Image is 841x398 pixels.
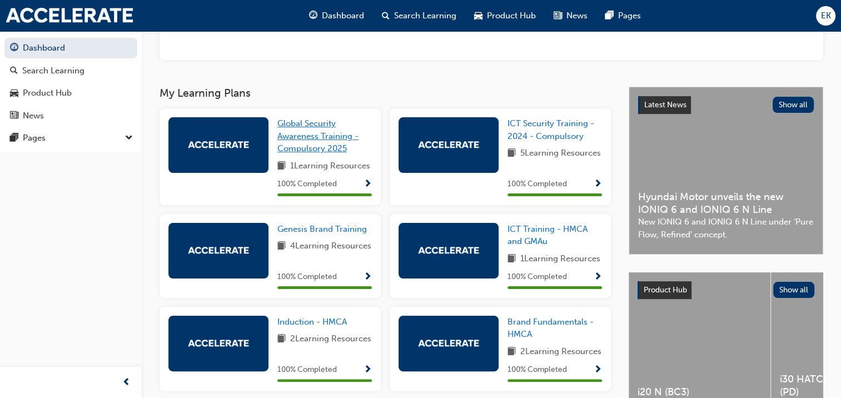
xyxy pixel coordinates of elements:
[821,9,831,22] span: EK
[507,252,516,266] span: book-icon
[364,177,372,191] button: Show Progress
[23,110,44,122] div: News
[507,117,602,142] a: ICT Security Training - 2024 - Compulsory
[309,9,317,23] span: guage-icon
[122,376,131,390] span: prev-icon
[277,364,337,376] span: 100 % Completed
[507,317,594,340] span: Brand Fundamentals - HMCA
[277,316,351,329] a: Induction - HMCA
[507,223,602,248] a: ICT Training - HMCA and GMAu
[277,160,286,173] span: book-icon
[160,87,611,100] h3: My Learning Plans
[394,9,456,22] span: Search Learning
[644,285,687,295] span: Product Hub
[23,132,46,145] div: Pages
[418,247,479,254] img: accelerate-hmca
[507,364,567,376] span: 100 % Completed
[520,147,601,161] span: 5 Learning Resources
[507,147,516,161] span: book-icon
[507,178,567,191] span: 100 % Completed
[10,66,18,76] span: search-icon
[773,282,815,298] button: Show all
[644,100,686,110] span: Latest News
[507,345,516,359] span: book-icon
[4,106,137,126] a: News
[596,4,650,27] a: pages-iconPages
[554,9,562,23] span: news-icon
[594,177,602,191] button: Show Progress
[382,9,390,23] span: search-icon
[4,128,137,148] button: Pages
[418,141,479,148] img: accelerate-hmca
[507,224,588,247] span: ICT Training - HMCA and GMAu
[373,4,465,27] a: search-iconSearch Learning
[10,88,18,98] span: car-icon
[277,240,286,253] span: book-icon
[594,363,602,377] button: Show Progress
[277,271,337,283] span: 100 % Completed
[277,224,367,234] span: Genesis Brand Training
[507,316,602,341] a: Brand Fundamentals - HMCA
[22,64,84,77] div: Search Learning
[10,133,18,143] span: pages-icon
[277,223,371,236] a: Genesis Brand Training
[4,36,137,128] button: DashboardSearch LearningProduct HubNews
[4,38,137,58] a: Dashboard
[10,111,18,121] span: news-icon
[290,160,370,173] span: 1 Learning Resources
[594,365,602,375] span: Show Progress
[300,4,373,27] a: guage-iconDashboard
[605,9,614,23] span: pages-icon
[507,118,594,141] span: ICT Security Training - 2024 - Compulsory
[125,131,133,146] span: down-icon
[629,87,823,255] a: Latest NewsShow allHyundai Motor unveils the new IONIQ 6 and IONIQ 6 N LineNew IONIQ 6 and IONIQ ...
[277,117,372,155] a: Global Security Awareness Training - Compulsory 2025
[188,141,249,148] img: accelerate-hmca
[188,247,249,254] img: accelerate-hmca
[6,8,133,23] img: accelerate-hmca
[364,365,372,375] span: Show Progress
[465,4,545,27] a: car-iconProduct Hub
[418,340,479,347] img: accelerate-hmca
[773,97,814,113] button: Show all
[4,83,137,103] a: Product Hub
[618,9,641,22] span: Pages
[277,317,347,327] span: Induction - HMCA
[520,252,600,266] span: 1 Learning Resources
[594,272,602,282] span: Show Progress
[277,332,286,346] span: book-icon
[507,271,567,283] span: 100 % Completed
[364,363,372,377] button: Show Progress
[364,180,372,190] span: Show Progress
[290,240,371,253] span: 4 Learning Resources
[638,281,814,299] a: Product HubShow all
[545,4,596,27] a: news-iconNews
[816,6,835,26] button: EK
[638,191,814,216] span: Hyundai Motor unveils the new IONIQ 6 and IONIQ 6 N Line
[277,178,337,191] span: 100 % Completed
[566,9,588,22] span: News
[364,272,372,282] span: Show Progress
[487,9,536,22] span: Product Hub
[290,332,371,346] span: 2 Learning Resources
[188,340,249,347] img: accelerate-hmca
[520,345,601,359] span: 2 Learning Resources
[594,180,602,190] span: Show Progress
[4,61,137,81] a: Search Learning
[474,9,482,23] span: car-icon
[277,118,359,153] span: Global Security Awareness Training - Compulsory 2025
[594,270,602,284] button: Show Progress
[638,216,814,241] span: New IONIQ 6 and IONIQ 6 N Line under ‘Pure Flow, Refined’ concept.
[638,96,814,114] a: Latest NewsShow all
[23,87,72,100] div: Product Hub
[10,43,18,53] span: guage-icon
[364,270,372,284] button: Show Progress
[322,9,364,22] span: Dashboard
